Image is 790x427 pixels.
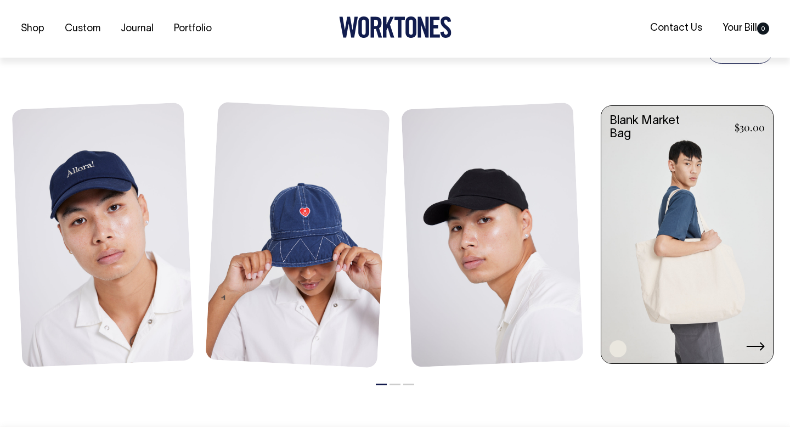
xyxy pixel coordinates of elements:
[205,102,390,368] img: indigo
[376,384,387,385] button: 1 of 3
[12,103,194,367] img: dark-navy
[403,384,414,385] button: 3 of 3
[16,20,49,38] a: Shop
[170,20,216,38] a: Portfolio
[390,384,400,385] button: 2 of 3
[60,20,105,38] a: Custom
[401,103,583,367] img: black
[718,19,774,37] a: Your Bill0
[646,19,707,37] a: Contact Us
[116,20,158,38] a: Journal
[757,23,769,35] span: 0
